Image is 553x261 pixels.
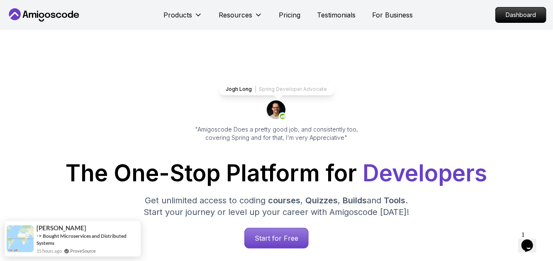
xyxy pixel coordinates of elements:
p: Products [164,10,192,20]
a: ProveSource [70,248,96,254]
a: Pricing [279,10,301,20]
p: "Amigoscode Does a pretty good job, and consistently too, covering Spring and for that, I'm very ... [184,125,370,142]
span: Tools [384,195,406,205]
span: courses [268,195,301,205]
h1: The One-Stop Platform for [7,162,546,185]
a: Dashboard [495,7,546,23]
span: Quizzes [306,195,338,205]
span: Builds [343,195,367,205]
span: [PERSON_NAME] [37,224,86,232]
iframe: chat widget [518,228,545,253]
button: Resources [219,10,263,27]
img: josh long [267,100,287,120]
span: 15 hours ago [37,247,62,254]
span: Developers [363,159,487,187]
button: Products [164,10,202,27]
p: Start for Free [245,228,308,248]
p: Get unlimited access to coding , , and . Start your journey or level up your career with Amigosco... [137,195,416,218]
span: -> [37,232,42,239]
p: Jogh Long [226,86,252,93]
a: Testimonials [317,10,356,20]
a: Start for Free [244,228,309,249]
p: Spring Developer Advocate [259,86,327,93]
p: Dashboard [496,7,546,22]
a: Bought Microservices and Distributed Systems [37,233,127,246]
img: provesource social proof notification image [7,225,34,252]
p: Resources [219,10,253,20]
a: For Business [373,10,413,20]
